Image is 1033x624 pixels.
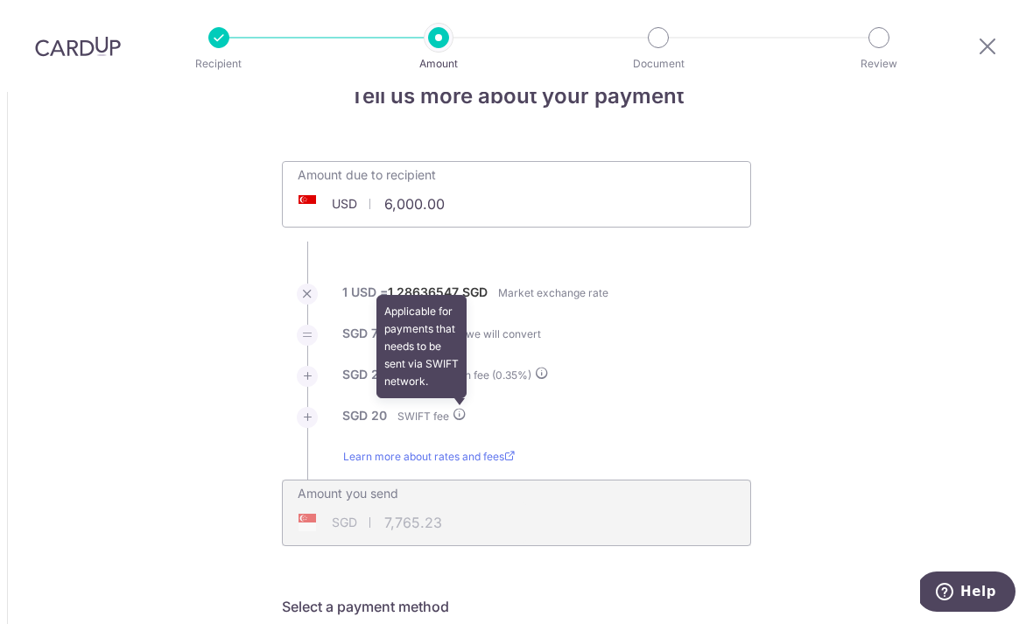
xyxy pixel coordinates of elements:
[594,55,723,73] p: Document
[498,284,608,302] label: Market exchange rate
[282,596,751,617] h5: Select a payment method
[332,195,357,213] span: USD
[343,448,515,480] a: Learn more about rates and fees
[425,326,541,343] label: Amount we will convert
[154,55,284,73] p: Recipient
[462,284,488,301] label: SGD
[298,485,398,502] label: Amount you send
[342,284,488,312] label: 1 USD =
[414,366,549,384] label: Conversion fee ( %)
[342,407,368,424] label: SGD
[388,284,459,301] label: 1.28636547
[282,81,751,112] h4: Tell us more about your payment
[35,36,121,57] img: CardUp
[332,514,357,531] span: SGD
[371,407,387,424] label: 20
[376,295,467,398] div: Applicable for payments that needs to be sent via SWIFT network.
[920,571,1015,615] iframe: Opens a widget where you can find more information
[342,325,368,342] label: SGD
[374,55,503,73] p: Amount
[371,366,404,383] label: 27.04
[495,368,517,382] span: 0.35
[397,407,467,425] label: SWIFT fee
[342,366,368,383] label: SGD
[371,325,414,342] label: 7718.19
[298,166,436,184] label: Amount due to recipient
[814,55,944,73] p: Review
